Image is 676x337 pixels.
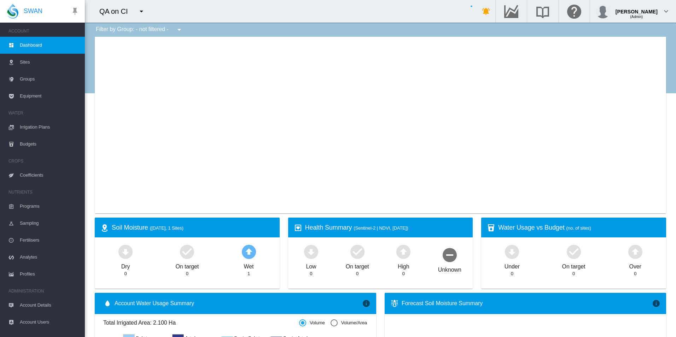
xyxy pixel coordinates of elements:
span: Account Water Usage Summary [115,300,362,307]
div: 0 [186,271,188,277]
div: 0 [634,271,636,277]
span: NUTRIENTS [8,187,79,198]
div: Filter by Group: - not filtered - [91,23,188,37]
div: Over [629,260,641,271]
div: [PERSON_NAME] [616,5,658,12]
span: Programs [20,198,79,215]
span: Coefficients [20,167,79,184]
div: 1 [247,271,250,277]
md-icon: icon-arrow-up-bold-circle [627,243,644,260]
span: Total Irrigated Area: 2.100 Ha [103,319,299,327]
md-icon: icon-checkbox-marked-circle [179,243,196,260]
div: QA on CI [99,6,134,16]
span: SWAN [24,7,42,16]
div: 0 [402,271,405,277]
md-icon: icon-checkbox-marked-circle [565,243,582,260]
span: Account Details [20,297,79,314]
span: Account Users [20,314,79,331]
div: Health Summary [305,223,467,232]
span: Profiles [20,266,79,283]
md-icon: icon-information [652,299,660,308]
div: 0 [511,271,513,277]
span: WATER [8,107,79,119]
md-icon: icon-cup-water [487,224,495,232]
span: ([DATE], 1 Sites) [150,225,183,231]
span: Dashboard [20,37,79,54]
md-icon: icon-thermometer-lines [390,299,399,308]
md-icon: icon-water [103,299,112,308]
span: (Sentinel-2 | NDVI, [DATE]) [354,225,408,231]
span: (Admin) [630,15,643,19]
div: 0 [310,271,312,277]
span: Irrigation Plans [20,119,79,136]
span: Sites [20,54,79,71]
div: High [398,260,409,271]
md-icon: icon-menu-down [175,25,183,34]
md-icon: icon-arrow-down-bold-circle [303,243,320,260]
span: Sampling [20,215,79,232]
span: Analytes [20,249,79,266]
span: Equipment [20,88,79,105]
md-icon: icon-menu-down [137,7,146,16]
md-icon: Search the knowledge base [534,7,551,16]
div: Wet [244,260,254,271]
button: icon-menu-down [172,23,186,37]
md-icon: icon-arrow-down-bold-circle [503,243,520,260]
span: ACCOUNT [8,25,79,37]
div: Low [306,260,316,271]
md-icon: icon-heart-box-outline [294,224,302,232]
div: Under [505,260,520,271]
md-icon: icon-minus-circle [441,246,458,263]
md-icon: icon-checkbox-marked-circle [349,243,366,260]
div: 0 [124,271,127,277]
md-icon: icon-pin [71,7,79,16]
div: On target [346,260,369,271]
div: Dry [121,260,130,271]
div: On target [562,260,585,271]
div: Forecast Soil Moisture Summary [402,300,652,307]
md-icon: Click here for help [566,7,583,16]
span: (no. of sites) [566,225,591,231]
div: On target [175,260,199,271]
img: profile.jpg [596,4,610,18]
div: Soil Moisture [112,223,274,232]
div: Water Usage vs Budget [498,223,660,232]
md-icon: icon-arrow-up-bold-circle [240,243,257,260]
md-icon: Go to the Data Hub [503,7,520,16]
md-icon: icon-arrow-down-bold-circle [117,243,134,260]
md-icon: icon-map-marker-radius [100,224,109,232]
span: ADMINISTRATION [8,285,79,297]
img: SWAN-Landscape-Logo-Colour-drop.png [7,4,18,19]
span: Groups [20,71,79,88]
md-icon: icon-arrow-up-bold-circle [395,243,412,260]
div: 0 [572,271,575,277]
md-icon: icon-chevron-down [662,7,670,16]
button: icon-menu-down [134,4,148,18]
md-icon: icon-bell-ring [482,7,490,16]
span: CROPS [8,155,79,167]
div: 0 [356,271,359,277]
div: Unknown [438,263,461,274]
md-icon: icon-information [362,299,371,308]
span: Budgets [20,136,79,153]
button: icon-bell-ring [479,4,493,18]
span: Fertilisers [20,232,79,249]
